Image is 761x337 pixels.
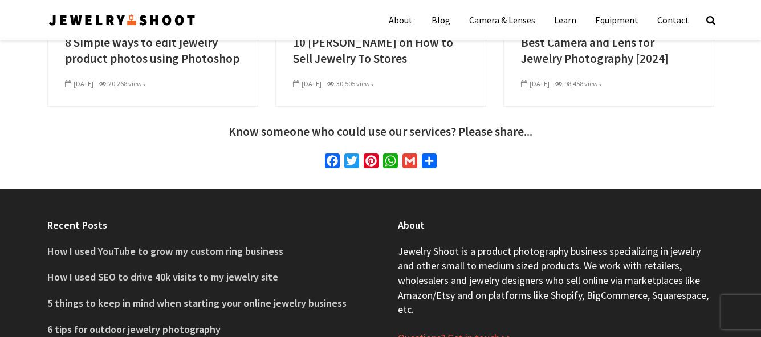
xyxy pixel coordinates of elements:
[65,79,93,88] span: [DATE]
[546,6,585,34] a: Learn
[461,6,544,34] a: Camera & Lenses
[47,270,278,283] a: How I used SEO to drive 40k visits to my jewelry site
[342,153,361,172] a: Twitter
[65,35,241,67] a: 8 Simple ways to edit jewelry product photos using Photoshop
[587,6,647,34] a: Equipment
[47,124,714,140] h3: Know someone who could use our services? Please share...
[47,297,347,310] a: 5 things to keep in mind when starting your online jewelry business
[47,245,283,258] a: How I used YouTube to grow my custom ring business
[47,323,221,336] a: 6 tips for outdoor jewelry photography
[398,218,714,232] h4: About
[327,79,373,89] div: 30,505 views
[423,6,459,34] a: Blog
[521,79,550,88] span: [DATE]
[400,153,420,172] a: Gmail
[47,218,364,232] h4: Recent Posts
[398,244,714,318] p: Jewelry Shoot is a product photography business specializing in jewelry and other small to medium...
[99,79,145,89] div: 20,268 views
[293,79,322,88] span: [DATE]
[47,11,197,29] img: Jewelry Photographer Bay Area - San Francisco | Nationwide via Mail
[521,35,697,67] a: Best Camera and Lens for Jewelry Photography [2024]
[380,6,421,34] a: About
[420,153,439,172] a: Share
[323,153,342,172] a: Facebook
[555,79,601,89] div: 98,458 views
[293,35,469,67] a: 10 [PERSON_NAME] on How to Sell Jewelry To Stores
[649,6,698,34] a: Contact
[361,153,381,172] a: Pinterest
[381,153,400,172] a: WhatsApp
